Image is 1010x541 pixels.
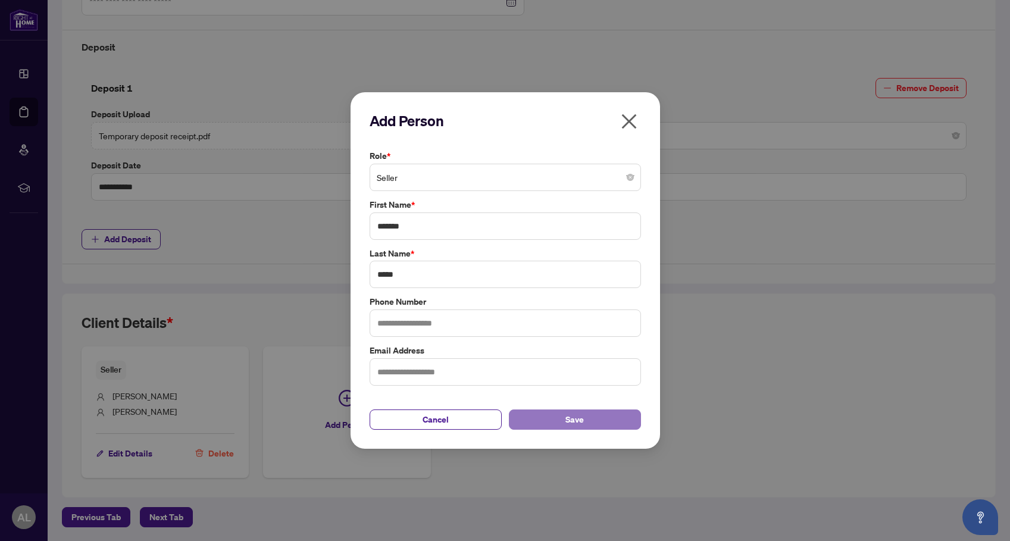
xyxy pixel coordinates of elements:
[509,409,641,430] button: Save
[370,409,502,430] button: Cancel
[627,174,634,181] span: close-circle
[370,295,641,308] label: Phone Number
[370,149,641,162] label: Role
[620,112,639,131] span: close
[370,198,641,211] label: First Name
[370,247,641,260] label: Last Name
[370,344,641,357] label: Email Address
[370,111,641,130] h2: Add Person
[565,410,584,429] span: Save
[423,410,449,429] span: Cancel
[962,499,998,535] button: Open asap
[377,166,634,189] span: Seller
